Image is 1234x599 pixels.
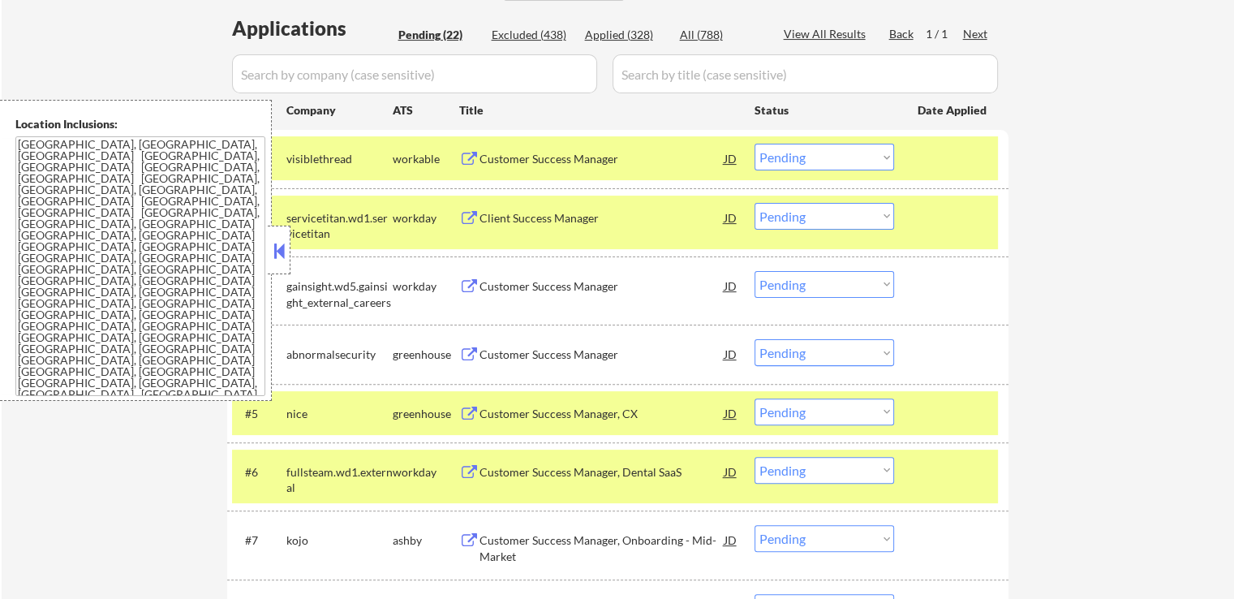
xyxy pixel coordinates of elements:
[393,406,459,422] div: greenhouse
[479,406,724,422] div: Customer Success Manager, CX
[232,54,597,93] input: Search by company (case sensitive)
[680,27,761,43] div: All (788)
[479,151,724,167] div: Customer Success Manager
[723,271,739,300] div: JD
[889,26,915,42] div: Back
[245,532,273,549] div: #7
[245,406,273,422] div: #5
[492,27,573,43] div: Excluded (438)
[755,95,894,124] div: Status
[15,116,265,132] div: Location Inclusions:
[286,151,393,167] div: visiblethread
[723,525,739,554] div: JD
[232,19,393,38] div: Applications
[723,457,739,486] div: JD
[459,102,739,119] div: Title
[479,210,724,226] div: Client Success Manager
[393,151,459,167] div: workable
[963,26,989,42] div: Next
[286,278,393,310] div: gainsight.wd5.gainsight_external_careers
[393,464,459,480] div: workday
[393,102,459,119] div: ATS
[784,26,871,42] div: View All Results
[286,464,393,496] div: fullsteam.wd1.external
[393,347,459,363] div: greenhouse
[479,278,724,295] div: Customer Success Manager
[393,210,459,226] div: workday
[245,464,273,480] div: #6
[393,278,459,295] div: workday
[393,532,459,549] div: ashby
[479,347,724,363] div: Customer Success Manager
[286,347,393,363] div: abnormalsecurity
[613,54,998,93] input: Search by title (case sensitive)
[585,27,666,43] div: Applied (328)
[723,399,739,428] div: JD
[479,532,724,564] div: Customer Success Manager, Onboarding - Mid-Market
[286,406,393,422] div: nice
[479,464,724,480] div: Customer Success Manager, Dental SaaS
[286,102,393,119] div: Company
[723,144,739,173] div: JD
[926,26,963,42] div: 1 / 1
[286,210,393,242] div: servicetitan.wd1.servicetitan
[286,532,393,549] div: kojo
[398,27,479,43] div: Pending (22)
[918,102,989,119] div: Date Applied
[723,203,739,232] div: JD
[723,339,739,368] div: JD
